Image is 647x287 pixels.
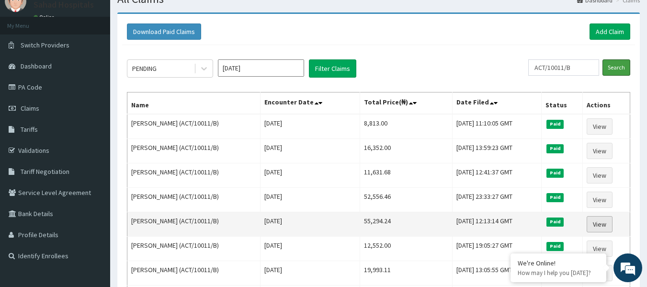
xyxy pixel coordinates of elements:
[360,212,453,237] td: 55,294.24
[260,261,360,286] td: [DATE]
[21,104,39,113] span: Claims
[260,237,360,261] td: [DATE]
[360,114,453,139] td: 8,813.00
[587,118,613,135] a: View
[18,48,39,72] img: d_794563401_company_1708531726252_794563401
[546,218,564,226] span: Paid
[260,212,360,237] td: [DATE]
[218,59,304,77] input: Select Month and Year
[34,14,57,21] a: Online
[453,237,542,261] td: [DATE] 19:05:27 GMT
[453,212,542,237] td: [DATE] 12:13:14 GMT
[587,143,613,159] a: View
[132,64,157,73] div: PENDING
[453,188,542,212] td: [DATE] 23:33:27 GMT
[590,23,630,40] a: Add Claim
[260,163,360,188] td: [DATE]
[587,167,613,184] a: View
[360,163,453,188] td: 11,631.68
[360,237,453,261] td: 12,552.00
[360,188,453,212] td: 52,556.46
[5,188,182,221] textarea: Type your message and hit 'Enter'
[309,59,356,78] button: Filter Claims
[127,139,261,163] td: [PERSON_NAME] (ACT/10011/B)
[518,259,599,267] div: We're Online!
[546,144,564,153] span: Paid
[260,92,360,115] th: Encounter Date
[587,216,613,232] a: View
[602,59,630,76] input: Search
[56,84,132,181] span: We're online!
[127,23,201,40] button: Download Paid Claims
[21,41,69,49] span: Switch Providers
[260,114,360,139] td: [DATE]
[260,139,360,163] td: [DATE]
[127,163,261,188] td: [PERSON_NAME] (ACT/10011/B)
[360,139,453,163] td: 16,352.00
[587,241,613,257] a: View
[21,125,38,134] span: Tariffs
[127,114,261,139] td: [PERSON_NAME] (ACT/10011/B)
[542,92,583,115] th: Status
[453,92,542,115] th: Date Filed
[587,192,613,208] a: View
[583,92,630,115] th: Actions
[546,242,564,251] span: Paid
[50,54,161,66] div: Chat with us now
[34,0,94,9] p: Sahad Hospitals
[21,167,69,176] span: Tariff Negotiation
[360,92,453,115] th: Total Price(₦)
[127,261,261,286] td: [PERSON_NAME] (ACT/10011/B)
[127,212,261,237] td: [PERSON_NAME] (ACT/10011/B)
[260,188,360,212] td: [DATE]
[453,139,542,163] td: [DATE] 13:59:23 GMT
[546,120,564,128] span: Paid
[453,261,542,286] td: [DATE] 13:05:55 GMT
[453,114,542,139] td: [DATE] 11:10:05 GMT
[127,92,261,115] th: Name
[360,261,453,286] td: 19,993.11
[127,188,261,212] td: [PERSON_NAME] (ACT/10011/B)
[21,62,52,70] span: Dashboard
[528,59,599,76] input: Search by HMO ID
[157,5,180,28] div: Minimize live chat window
[518,269,599,277] p: How may I help you today?
[453,163,542,188] td: [DATE] 12:41:37 GMT
[546,169,564,177] span: Paid
[127,237,261,261] td: [PERSON_NAME] (ACT/10011/B)
[546,193,564,202] span: Paid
